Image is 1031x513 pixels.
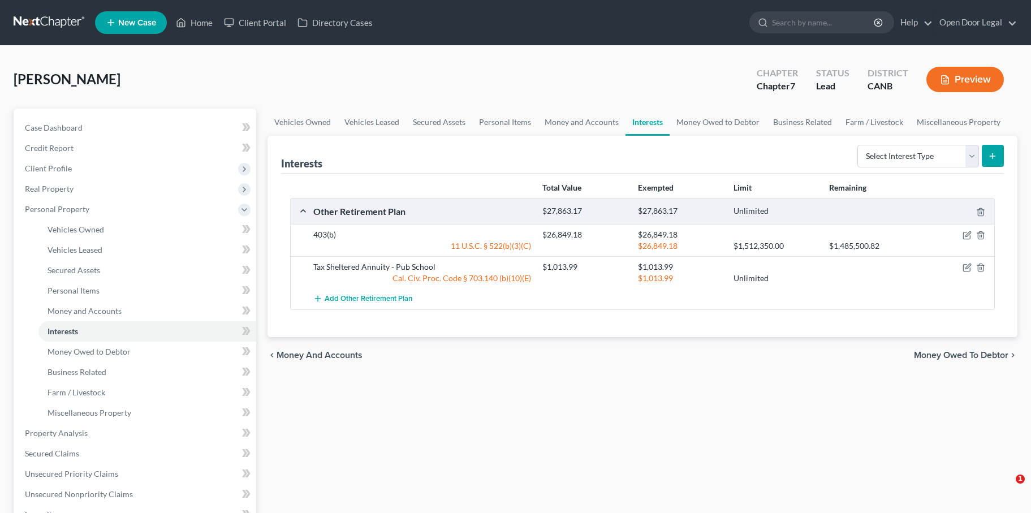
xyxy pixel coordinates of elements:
[38,321,256,342] a: Interests
[772,12,875,33] input: Search by name...
[638,183,674,192] strong: Exempted
[993,475,1020,502] iframe: Intercom live chat
[313,288,412,309] button: Add Other Retirement Plan
[816,80,849,93] div: Lead
[170,12,218,33] a: Home
[538,109,625,136] a: Money and Accounts
[308,273,537,284] div: Cal. Civ. Proc. Code § 703.140 (b)(10)(E)
[281,157,322,170] div: Interests
[632,261,728,273] div: $1,013.99
[48,265,100,275] span: Secured Assets
[757,67,798,80] div: Chapter
[268,351,277,360] i: chevron_left
[25,204,89,214] span: Personal Property
[823,240,919,252] div: $1,485,500.82
[268,351,363,360] button: chevron_left Money and Accounts
[632,273,728,284] div: $1,013.99
[839,109,910,136] a: Farm / Livestock
[25,143,74,153] span: Credit Report
[632,240,728,252] div: $26,849.18
[118,19,156,27] span: New Case
[25,489,133,499] span: Unsecured Nonpriority Claims
[926,67,1004,92] button: Preview
[325,295,412,304] span: Add Other Retirement Plan
[914,351,1017,360] button: Money Owed to Debtor chevron_right
[910,109,1007,136] a: Miscellaneous Property
[218,12,292,33] a: Client Portal
[632,206,728,217] div: $27,863.17
[1016,475,1025,484] span: 1
[38,403,256,423] a: Miscellaneous Property
[1008,351,1017,360] i: chevron_right
[16,484,256,505] a: Unsecured Nonpriority Claims
[16,423,256,443] a: Property Analysis
[25,184,74,193] span: Real Property
[829,183,866,192] strong: Remaining
[25,469,118,478] span: Unsecured Priority Claims
[338,109,406,136] a: Vehicles Leased
[16,138,256,158] a: Credit Report
[16,443,256,464] a: Secured Claims
[25,428,88,438] span: Property Analysis
[895,12,933,33] a: Help
[728,206,823,217] div: Unlimited
[38,219,256,240] a: Vehicles Owned
[816,67,849,80] div: Status
[914,351,1008,360] span: Money Owed to Debtor
[537,206,632,217] div: $27,863.17
[14,71,120,87] span: [PERSON_NAME]
[48,347,131,356] span: Money Owed to Debtor
[308,205,537,217] div: Other Retirement Plan
[472,109,538,136] a: Personal Items
[38,382,256,403] a: Farm / Livestock
[670,109,766,136] a: Money Owed to Debtor
[48,286,100,295] span: Personal Items
[38,240,256,260] a: Vehicles Leased
[790,80,795,91] span: 7
[537,229,632,240] div: $26,849.18
[38,301,256,321] a: Money and Accounts
[406,109,472,136] a: Secured Assets
[728,273,823,284] div: Unlimited
[25,123,83,132] span: Case Dashboard
[48,245,102,255] span: Vehicles Leased
[868,67,908,80] div: District
[48,387,105,397] span: Farm / Livestock
[934,12,1017,33] a: Open Door Legal
[25,163,72,173] span: Client Profile
[625,109,670,136] a: Interests
[766,109,839,136] a: Business Related
[277,351,363,360] span: Money and Accounts
[728,240,823,252] div: $1,512,350.00
[48,326,78,336] span: Interests
[757,80,798,93] div: Chapter
[38,281,256,301] a: Personal Items
[308,261,537,273] div: Tax Sheltered Annuity - Pub School
[537,261,632,273] div: $1,013.99
[632,229,728,240] div: $26,849.18
[38,260,256,281] a: Secured Assets
[48,367,106,377] span: Business Related
[734,183,752,192] strong: Limit
[542,183,581,192] strong: Total Value
[48,408,131,417] span: Miscellaneous Property
[16,118,256,138] a: Case Dashboard
[292,12,378,33] a: Directory Cases
[38,342,256,362] a: Money Owed to Debtor
[308,229,537,240] div: 403(b)
[25,449,79,458] span: Secured Claims
[308,240,537,252] div: 11 U.S.C. § 522(b)(3)(C)
[48,225,104,234] span: Vehicles Owned
[38,362,256,382] a: Business Related
[48,306,122,316] span: Money and Accounts
[868,80,908,93] div: CANB
[268,109,338,136] a: Vehicles Owned
[16,464,256,484] a: Unsecured Priority Claims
